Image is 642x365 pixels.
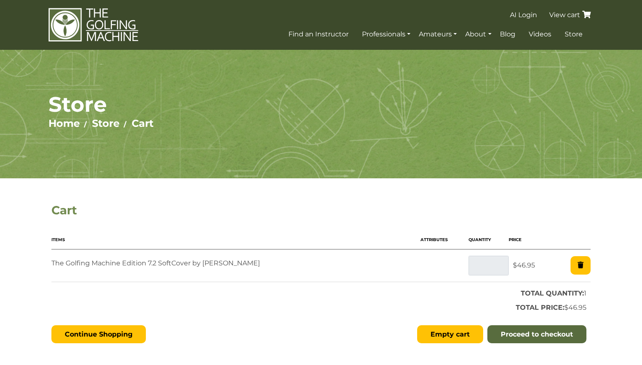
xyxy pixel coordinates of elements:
[521,289,584,297] strong: TOTAL QUANTITY:
[51,325,146,344] a: Continue Shopping
[417,325,483,344] button: Empty cart
[548,11,594,19] a: View cart
[51,230,420,249] th: Items
[463,27,493,42] a: About
[360,27,413,42] a: Professionals
[516,303,564,311] strong: TOTAL PRICE:
[417,27,459,42] a: Amateurs
[513,260,555,270] p: $46.95
[498,27,517,42] a: Blog
[508,8,539,23] a: AI Login
[48,92,594,117] h1: Store
[92,117,120,129] a: Store
[286,27,351,42] a: Find an Instructor
[51,203,591,218] h1: Cart
[469,230,509,249] th: Quantity
[487,325,586,344] a: Proceed to checkout
[51,288,586,298] p: 1
[48,8,138,42] img: The Golfing Machine
[509,230,555,249] th: Price
[500,30,515,38] span: Blog
[51,303,586,313] p: $46.95
[563,27,585,42] a: Store
[527,27,553,42] a: Videos
[51,258,420,268] p: The Golfing Machine Edition 7.2 SoftCover by [PERSON_NAME]
[565,30,583,38] span: Store
[48,117,80,129] a: Home
[529,30,551,38] span: Videos
[132,117,153,129] a: Cart
[510,11,537,19] span: AI Login
[420,230,469,249] th: Attributes
[288,30,349,38] span: Find an Instructor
